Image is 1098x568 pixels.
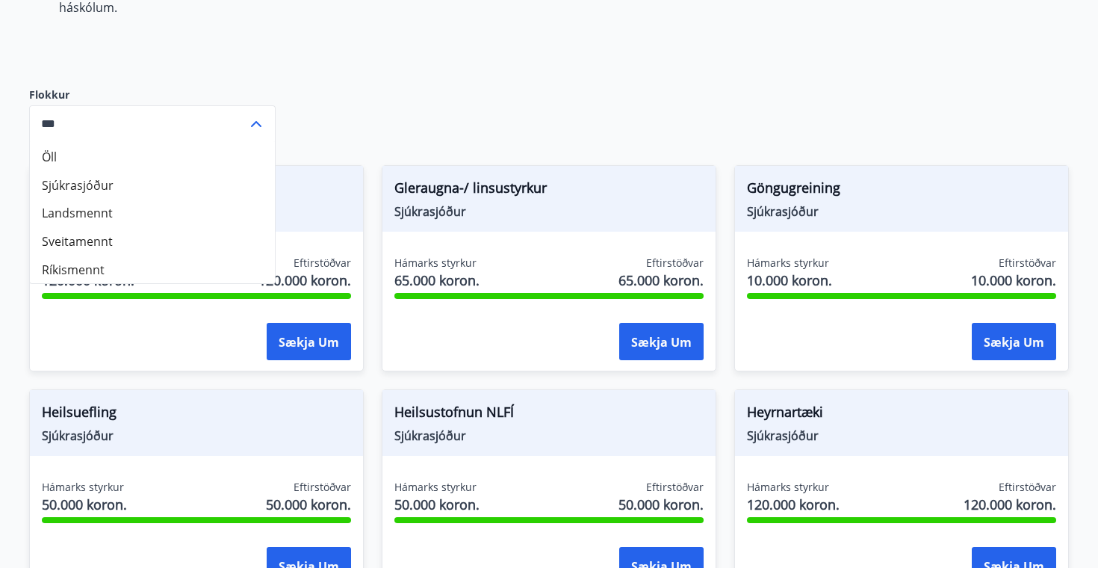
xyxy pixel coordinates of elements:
button: Sækja um [267,323,351,360]
font: 50.000 koron. [266,496,351,513]
font: 120.000 koron. [747,496,840,513]
font: Hámarks styrkur [394,480,477,494]
font: Flokkur [29,87,69,102]
font: Eftirstöðvar [646,480,704,494]
font: Sjúkrasjóður [42,176,114,193]
font: Hámarks styrkur [394,256,477,270]
font: Hámarks styrkur [747,256,829,270]
font: Sækja um [984,334,1044,351]
font: 10.000 koron. [971,271,1056,289]
font: Öll [42,149,57,165]
font: 65.000 koron. [618,271,704,289]
font: Sækja um [631,334,692,351]
font: 120.000 koron. [964,496,1056,513]
font: Heilsustofnun NLFÍ [394,403,514,421]
font: Eftirstöðvar [646,256,704,270]
font: 120.000 koron. [258,271,351,289]
font: 50.000 koron. [618,496,704,513]
font: Sjúkrasjóður [747,203,819,220]
font: Sækja um [279,334,339,351]
font: Gleraugna-/ linsustyrkur [394,179,547,197]
font: Hámarks styrkur [42,480,124,494]
font: 10.000 koron. [747,271,832,289]
font: Sveitamennt [42,233,113,250]
font: 65.000 koron. [394,271,480,289]
button: Sækja um [619,323,704,360]
font: Ríkismennt [42,262,105,278]
font: Heilsuefling [42,403,117,421]
font: Heyrnartæki [747,403,823,421]
button: Sækja um [972,323,1056,360]
font: Göngugreining [747,179,840,197]
font: Landsmennt [42,205,113,221]
font: Sjúkrasjóður [42,427,114,444]
font: Sjúkrasjóður [394,203,466,220]
font: Eftirstöðvar [999,480,1056,494]
font: Sjúkrasjóður [394,427,466,444]
font: Eftirstöðvar [999,256,1056,270]
font: 50.000 koron. [394,496,480,513]
font: 50.000 koron. [42,496,127,513]
font: Hámarks styrkur [747,480,829,494]
font: Eftirstöðvar [294,256,351,270]
font: Eftirstöðvar [294,480,351,494]
font: Sjúkrasjóður [747,427,819,444]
